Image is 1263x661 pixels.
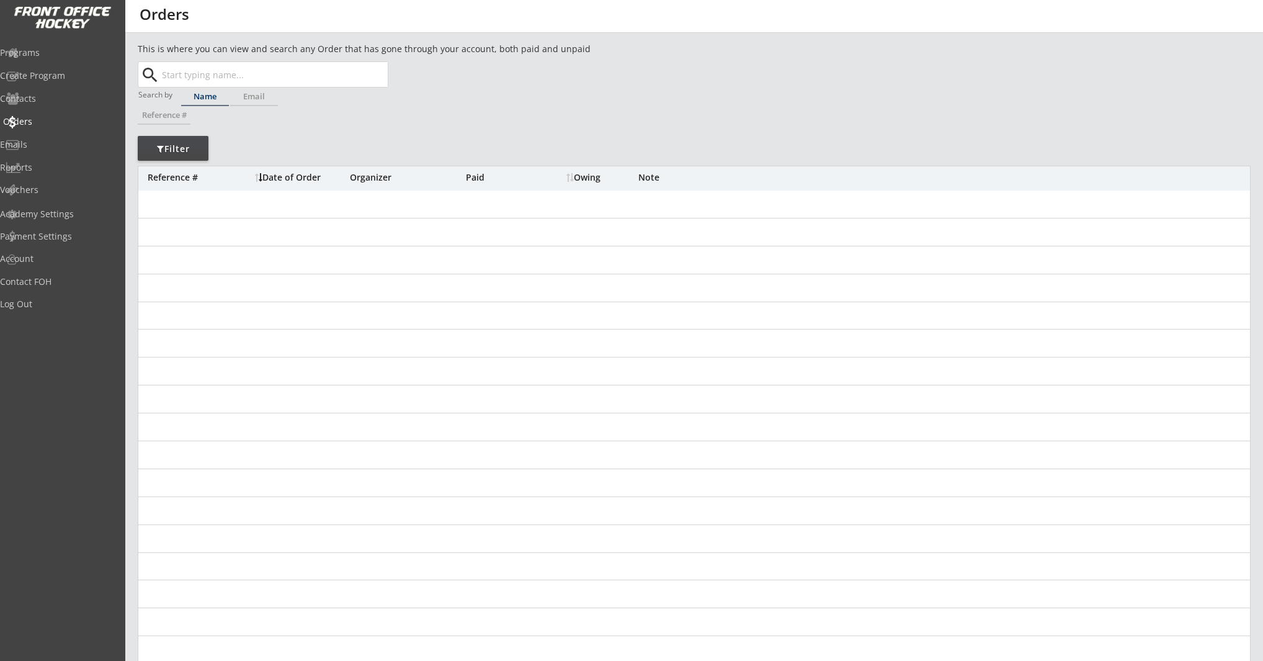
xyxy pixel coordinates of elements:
[566,173,638,182] div: Owing
[138,111,190,119] div: Reference #
[181,92,229,101] div: Name
[638,173,1250,182] div: Note
[138,143,208,155] div: Filter
[466,173,533,182] div: Paid
[255,173,347,182] div: Date of Order
[140,65,160,85] button: search
[138,91,174,99] div: Search by
[230,92,278,101] div: Email
[350,173,463,182] div: Organizer
[3,117,115,126] div: Orders
[159,62,388,87] input: Start typing name...
[138,43,661,55] div: This is where you can view and search any Order that has gone through your account, both paid and...
[148,173,249,182] div: Reference #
